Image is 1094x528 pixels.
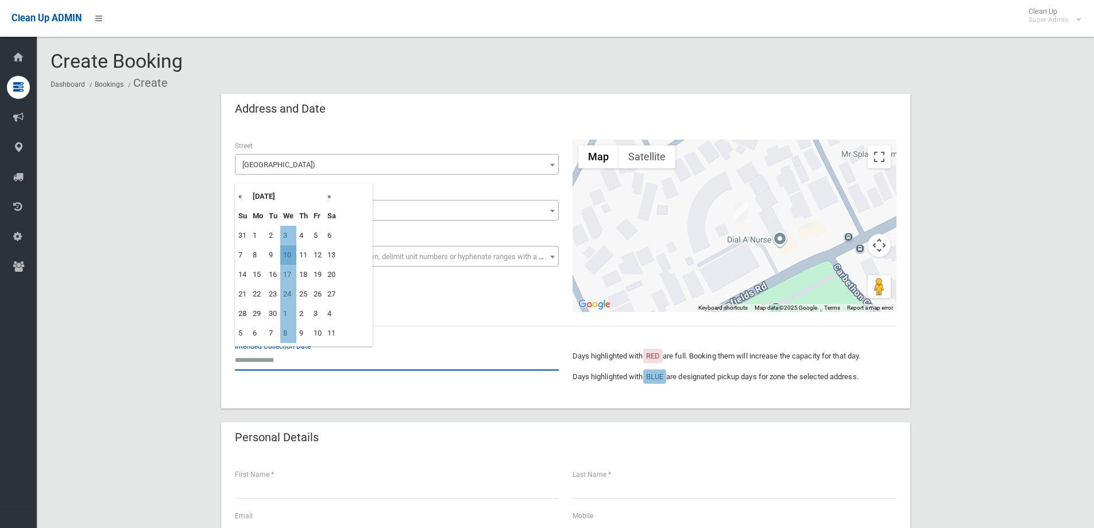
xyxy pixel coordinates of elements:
[221,426,333,449] header: Personal Details
[296,245,311,265] td: 11
[51,49,183,72] span: Create Booking
[280,284,296,304] td: 24
[311,206,324,226] th: Fr
[250,284,266,304] td: 22
[266,284,280,304] td: 23
[311,245,324,265] td: 12
[250,323,266,343] td: 6
[250,226,266,245] td: 1
[235,284,250,304] td: 21
[266,206,280,226] th: Tu
[324,226,339,245] td: 6
[242,252,563,261] span: Select the unit number from the dropdown, delimit unit numbers or hyphenate ranges with a comma
[868,234,891,257] button: Map camera controls
[575,297,613,312] img: Google
[296,206,311,226] th: Th
[51,80,85,88] a: Dashboard
[266,245,280,265] td: 9
[324,304,339,323] td: 4
[235,323,250,343] td: 5
[125,72,168,94] li: Create
[266,265,280,284] td: 16
[235,245,250,265] td: 7
[296,304,311,323] td: 2
[578,145,618,168] button: Show street map
[646,372,663,381] span: BLUE
[250,187,324,206] th: [DATE]
[250,265,266,284] td: 15
[250,245,266,265] td: 8
[235,226,250,245] td: 31
[280,226,296,245] td: 3
[11,13,82,24] span: Clean Up ADMIN
[311,323,324,343] td: 10
[575,297,613,312] a: Open this area in Google Maps (opens a new window)
[698,304,748,312] button: Keyboard shortcuts
[1029,16,1068,24] small: Super Admin
[95,80,123,88] a: Bookings
[235,154,559,175] span: Moorefields Road (ROSELANDS 2196)
[280,304,296,323] td: 1
[1023,7,1080,24] span: Clean Up
[266,323,280,343] td: 7
[250,304,266,323] td: 29
[238,203,556,219] span: 171-177
[221,98,339,120] header: Address and Date
[646,352,660,360] span: RED
[734,202,748,222] div: 171-177 Moorefields Road, ROSELANDS NSW 2196
[311,265,324,284] td: 19
[311,284,324,304] td: 26
[235,265,250,284] td: 14
[280,265,296,284] td: 17
[324,187,339,206] th: »
[235,200,559,221] span: 171-177
[280,206,296,226] th: We
[266,304,280,323] td: 30
[755,305,817,311] span: Map data ©2025 Google
[280,323,296,343] td: 8
[824,305,840,311] a: Terms (opens in new tab)
[296,226,311,245] td: 4
[324,265,339,284] td: 20
[847,305,893,311] a: Report a map error
[250,206,266,226] th: Mo
[324,245,339,265] td: 13
[311,226,324,245] td: 5
[573,370,896,384] p: Days highlighted with are designated pickup days for zone the selected address.
[235,206,250,226] th: Su
[324,206,339,226] th: Sa
[296,323,311,343] td: 9
[324,284,339,304] td: 27
[324,323,339,343] td: 11
[618,145,675,168] button: Show satellite imagery
[235,187,250,206] th: «
[296,265,311,284] td: 18
[868,145,891,168] button: Toggle fullscreen view
[311,304,324,323] td: 3
[296,284,311,304] td: 25
[280,245,296,265] td: 10
[868,275,891,298] button: Drag Pegman onto the map to open Street View
[235,304,250,323] td: 28
[266,226,280,245] td: 2
[573,349,896,363] p: Days highlighted with are full. Booking them will increase the capacity for that day.
[238,157,556,173] span: Moorefields Road (ROSELANDS 2196)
